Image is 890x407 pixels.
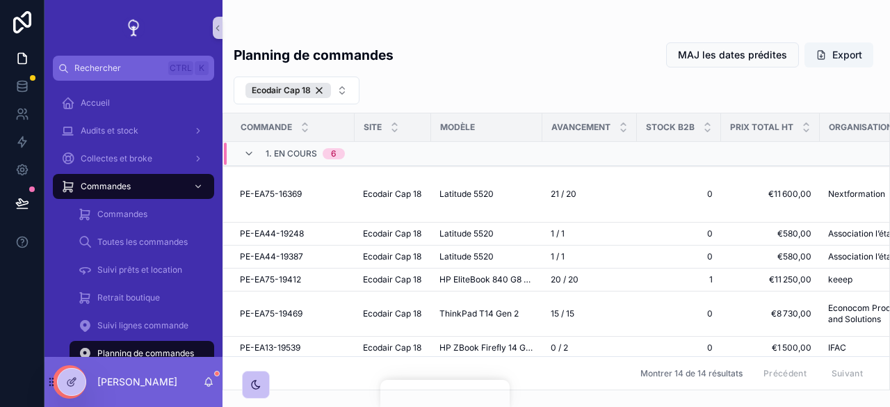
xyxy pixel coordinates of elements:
[729,274,811,285] a: €11 250,00
[363,189,421,200] span: Ecodair Cap 18
[828,274,852,285] span: keeep
[44,81,222,357] div: scrollable content
[645,189,713,200] a: 0
[266,148,317,159] span: 1. En cours
[666,42,799,67] button: MAJ les dates prédites
[97,264,182,276] span: Suivi prêts et location
[240,251,303,262] span: PE-EA44-19387
[240,308,346,319] a: PE-EA75-19469
[645,228,713,239] a: 0
[551,189,629,200] a: 21 / 20
[331,148,337,159] div: 6
[240,228,346,239] a: PE-EA44-19248
[828,189,885,200] span: Nextformation
[551,342,629,353] a: 0 / 2
[551,251,629,262] a: 1 / 1
[240,308,302,319] span: PE-EA75-19469
[240,274,346,285] a: PE-EA75-19412
[551,274,629,285] a: 20 / 20
[81,125,138,136] span: Audits et stock
[645,274,713,285] a: 1
[440,122,475,133] span: Modèle
[240,342,346,353] a: PE-EA13-19539
[729,308,811,319] a: €8 730,00
[645,308,713,319] a: 0
[70,341,214,366] a: Planning de commandes
[551,122,610,133] span: Avancement
[439,274,534,285] a: HP EliteBook 840 G8 Notebook PC
[439,228,494,239] span: Latitude 5520
[70,257,214,282] a: Suivi prêts et location
[439,308,519,319] span: ThinkPad T14 Gen 2
[70,313,214,338] a: Suivi lignes commande
[439,251,494,262] span: Latitude 5520
[97,375,177,389] p: [PERSON_NAME]
[729,228,811,239] a: €580,00
[645,342,713,353] a: 0
[640,368,743,379] span: Montrer 14 de 14 résultats
[439,342,534,353] a: HP ZBook Firefly 14 G8 Mobile Workstation
[234,45,394,65] h1: Planning de commandes
[729,189,811,200] a: €11 600,00
[551,228,565,239] span: 1 / 1
[551,308,574,319] span: 15 / 15
[551,308,629,319] a: 15 / 15
[551,274,578,285] span: 20 / 20
[645,251,713,262] a: 0
[364,122,382,133] span: Site
[363,274,423,285] a: Ecodair Cap 18
[678,48,787,62] span: MAJ les dates prédites
[439,189,494,200] span: Latitude 5520
[439,189,534,200] a: Latitude 5520
[646,122,695,133] span: Stock B2B
[551,228,629,239] a: 1 / 1
[70,285,214,310] a: Retrait boutique
[70,230,214,255] a: Toutes les commandes
[53,146,214,171] a: Collectes et broke
[241,122,292,133] span: Commande
[439,228,534,239] a: Latitude 5520
[53,118,214,143] a: Audits et stock
[551,189,576,200] span: 21 / 20
[363,274,421,285] span: Ecodair Cap 18
[122,17,145,39] img: App logo
[196,63,207,74] span: K
[234,77,359,104] button: Select Button
[97,292,160,303] span: Retrait boutique
[551,342,568,353] span: 0 / 2
[729,342,811,353] a: €1 500,00
[729,251,811,262] a: €580,00
[97,320,188,331] span: Suivi lignes commande
[240,342,300,353] span: PE-EA13-19539
[828,342,846,353] span: IFAC
[363,251,421,262] span: Ecodair Cap 18
[363,189,423,200] a: Ecodair Cap 18
[240,189,346,200] a: PE-EA75-16369
[804,42,873,67] button: Export
[363,251,423,262] a: Ecodair Cap 18
[363,342,421,353] span: Ecodair Cap 18
[730,122,793,133] span: Prix total HT
[97,237,188,248] span: Toutes les commandes
[439,308,534,319] a: ThinkPad T14 Gen 2
[240,274,301,285] span: PE-EA75-19412
[363,308,423,319] a: Ecodair Cap 18
[81,97,110,109] span: Accueil
[363,228,423,239] a: Ecodair Cap 18
[168,61,193,75] span: Ctrl
[551,251,565,262] span: 1 / 1
[81,181,131,192] span: Commandes
[252,85,311,96] span: Ecodair Cap 18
